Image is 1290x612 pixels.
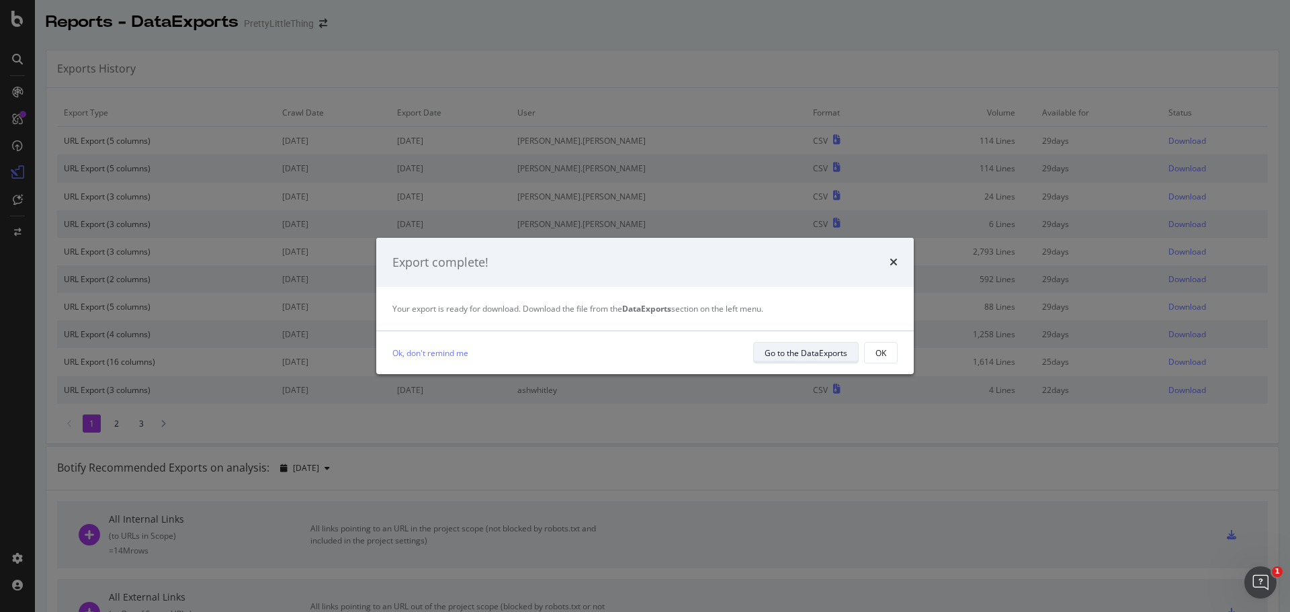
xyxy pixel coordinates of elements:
[864,342,898,363] button: OK
[875,347,886,359] div: OK
[1244,566,1277,599] iframe: Intercom live chat
[765,347,847,359] div: Go to the DataExports
[376,238,914,375] div: modal
[753,342,859,363] button: Go to the DataExports
[890,254,898,271] div: times
[392,303,898,314] div: Your export is ready for download. Download the file from the
[392,346,468,360] a: Ok, don't remind me
[392,254,488,271] div: Export complete!
[622,303,763,314] span: section on the left menu.
[1272,566,1283,577] span: 1
[622,303,671,314] strong: DataExports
